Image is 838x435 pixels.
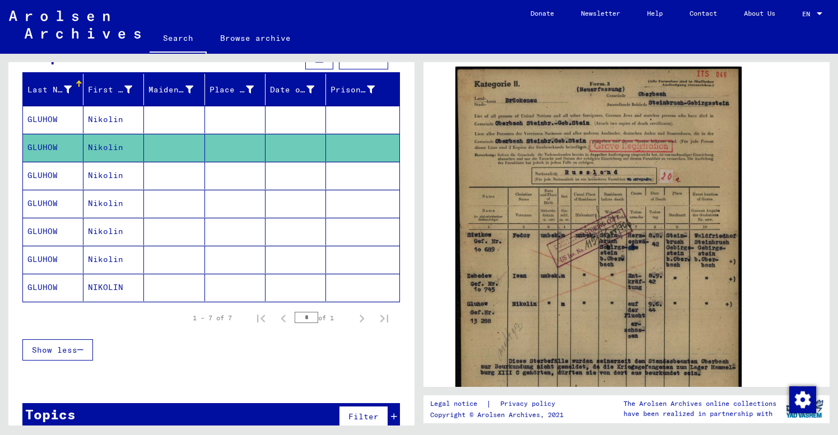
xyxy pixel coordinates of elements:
div: 1 – 7 of 7 [193,313,232,323]
span: 7 [154,54,159,64]
span: Filter [348,54,379,64]
mat-cell: GLUHOW [23,134,83,161]
div: Maiden Name [148,81,207,99]
img: Change consent [789,386,816,413]
mat-cell: GLUHOW [23,190,83,217]
div: First Name [88,81,146,99]
button: Next page [351,307,373,329]
div: Maiden Name [148,84,193,96]
div: First Name [88,84,132,96]
button: Last page [373,307,395,329]
div: Last Name [27,81,86,99]
div: of 1 [295,312,351,323]
div: Date of Birth [270,84,314,96]
mat-header-cell: Last Name [23,74,83,105]
div: Place of Birth [209,81,268,99]
mat-cell: GLUHOW [23,274,83,301]
mat-cell: Nikolin [83,162,144,189]
div: Prisoner # [330,81,389,99]
div: Prisoner # [330,84,375,96]
a: Browse archive [207,25,304,52]
mat-cell: GLUHOW [23,218,83,245]
img: Arolsen_neg.svg [9,11,141,39]
div: Place of Birth [209,84,254,96]
span: Filter [348,411,379,422]
mat-cell: Nikolin [83,246,144,273]
div: | [430,398,569,410]
span: Show less [32,345,77,355]
mat-cell: Nikolin [83,190,144,217]
mat-header-cell: Place of Birth [205,74,266,105]
button: Previous page [272,307,295,329]
a: Privacy policy [491,398,569,410]
a: Search [150,25,207,54]
mat-header-cell: First Name [83,74,144,105]
span: records found [159,54,225,64]
div: Topics [25,404,76,424]
button: First page [250,307,272,329]
mat-header-cell: Date of Birth [266,74,326,105]
span: EN [802,10,814,18]
img: yv_logo.png [784,395,826,423]
p: have been realized in partnership with [623,409,776,419]
p: The Arolsen Archives online collections [623,399,776,409]
div: Last Name [27,84,72,96]
a: Legal notice [430,398,486,410]
mat-cell: NIKOLIN [83,274,144,301]
mat-cell: GLUHOW [23,246,83,273]
mat-cell: Nikolin [83,218,144,245]
mat-header-cell: Prisoner # [326,74,399,105]
mat-cell: Nikolin [83,106,144,133]
button: Filter [339,406,388,427]
mat-cell: GLUHOW [23,162,83,189]
mat-header-cell: Maiden Name [144,74,204,105]
button: Show less [22,339,93,361]
div: Date of Birth [270,81,328,99]
mat-cell: GLUHOW [23,106,83,133]
mat-cell: Nikolin [83,134,144,161]
p: Copyright © Arolsen Archives, 2021 [430,410,569,420]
